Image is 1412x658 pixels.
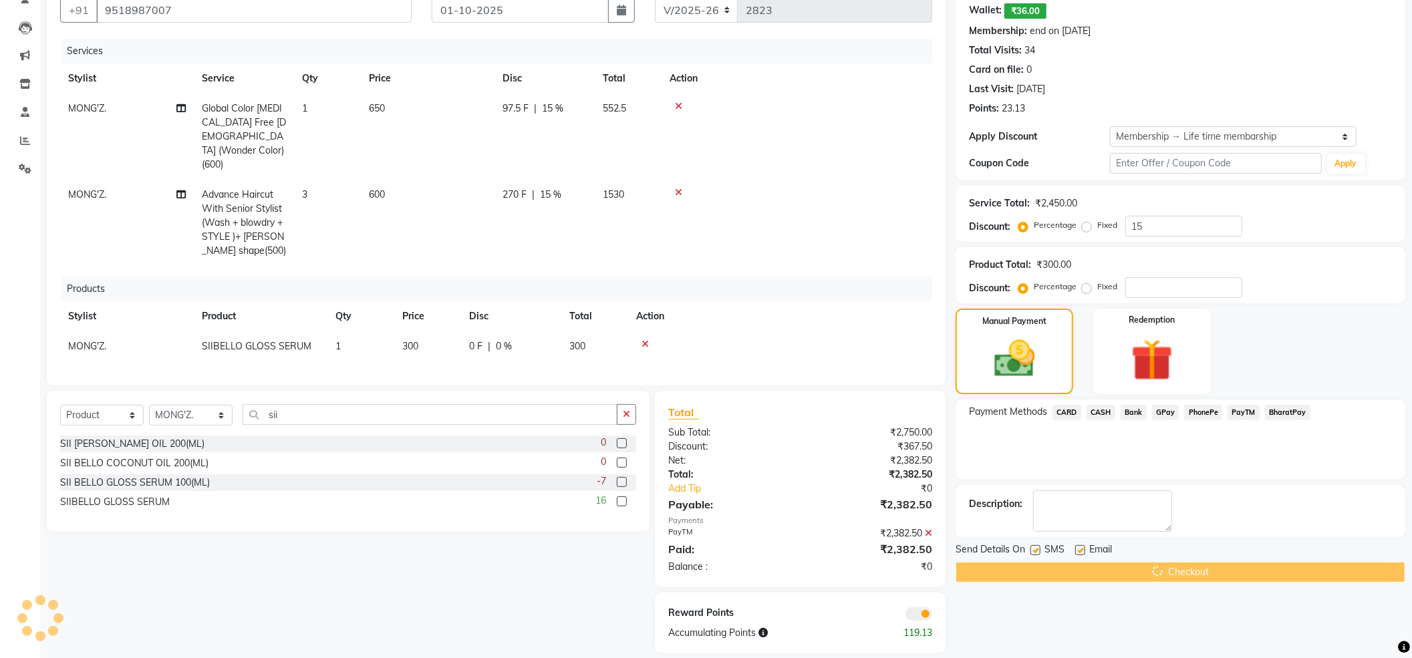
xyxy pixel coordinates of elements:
[534,102,537,116] span: |
[302,188,307,200] span: 3
[658,426,801,440] div: Sub Total:
[969,497,1022,511] div: Description:
[1129,314,1175,326] label: Redemption
[542,102,563,116] span: 15 %
[60,301,194,331] th: Stylist
[361,63,495,94] th: Price
[801,496,943,512] div: ₹2,382.50
[1044,542,1065,559] span: SMS
[969,63,1024,77] div: Card on file:
[601,436,606,450] span: 0
[1327,154,1365,174] button: Apply
[327,301,394,331] th: Qty
[658,606,801,621] div: Reward Points
[61,39,942,63] div: Services
[1030,24,1091,38] div: end on [DATE]
[658,440,801,454] div: Discount:
[956,542,1025,559] span: Send Details On
[801,426,943,440] div: ₹2,750.00
[658,541,801,557] div: Paid:
[969,130,1110,144] div: Apply Discount
[469,339,482,353] span: 0 F
[1035,196,1077,210] div: ₹2,450.00
[969,405,1047,419] span: Payment Methods
[461,301,561,331] th: Disc
[969,156,1110,170] div: Coupon Code
[969,196,1030,210] div: Service Total:
[658,526,801,540] div: PayTM
[60,456,208,470] div: SII BELLO COCONUT OIL 200(ML)
[402,340,418,352] span: 300
[668,405,699,420] span: Total
[597,474,606,488] span: -7
[394,301,461,331] th: Price
[595,494,606,508] span: 16
[561,301,628,331] th: Total
[658,482,824,496] a: Add Tip
[60,63,194,94] th: Stylist
[369,102,385,114] span: 650
[824,482,942,496] div: ₹0
[540,188,561,202] span: 15 %
[801,454,943,468] div: ₹2,382.50
[1034,281,1077,293] label: Percentage
[1004,3,1046,19] span: ₹36.00
[982,335,1048,382] img: _cash.svg
[1089,542,1112,559] span: Email
[658,560,801,574] div: Balance :
[1097,281,1117,293] label: Fixed
[335,340,341,352] span: 1
[1016,82,1045,96] div: [DATE]
[658,454,801,468] div: Net:
[68,102,106,114] span: MONG'Z.
[1110,153,1321,174] input: Enter Offer / Coupon Code
[495,63,595,94] th: Disc
[1121,405,1147,420] span: Bank
[969,258,1031,272] div: Product Total:
[1026,63,1032,77] div: 0
[969,102,999,116] div: Points:
[658,626,871,640] div: Accumulating Points
[662,63,932,94] th: Action
[628,301,932,331] th: Action
[969,82,1014,96] div: Last Visit:
[68,340,106,352] span: MONG'Z.
[871,626,942,640] div: 119.13
[68,188,106,200] span: MONG'Z.
[601,455,606,469] span: 0
[801,560,943,574] div: ₹0
[194,63,294,94] th: Service
[302,102,307,114] span: 1
[1034,219,1077,231] label: Percentage
[202,340,311,352] span: SIIBELLO GLOSS SERUM
[61,277,942,301] div: Products
[1097,219,1117,231] label: Fixed
[982,315,1046,327] label: Manual Payment
[243,404,617,425] input: Search or Scan
[1228,405,1260,420] span: PayTM
[1087,405,1115,420] span: CASH
[488,339,490,353] span: |
[801,440,943,454] div: ₹367.50
[969,24,1027,38] div: Membership:
[60,495,170,509] div: SIIBELLO GLOSS SERUM
[369,188,385,200] span: 600
[603,102,626,114] span: 552.5
[658,468,801,482] div: Total:
[801,541,943,557] div: ₹2,382.50
[496,339,512,353] span: 0 %
[603,188,624,200] span: 1530
[801,526,943,540] div: ₹2,382.50
[1184,405,1222,420] span: PhonePe
[658,496,801,512] div: Payable:
[1118,334,1186,386] img: _gift.svg
[668,515,932,526] div: Payments
[569,340,585,352] span: 300
[969,43,1022,57] div: Total Visits:
[503,188,527,202] span: 270 F
[202,188,286,257] span: Advance Haircut With Senior Stylist (Wash + blowdry + STYLE )+ [PERSON_NAME] shape(500)
[801,468,943,482] div: ₹2,382.50
[60,437,204,451] div: SII [PERSON_NAME] OIL 200(ML)
[1002,102,1025,116] div: 23.13
[202,102,286,170] span: Global Color [MEDICAL_DATA] Free [DEMOGRAPHIC_DATA] (Wonder Color) (600)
